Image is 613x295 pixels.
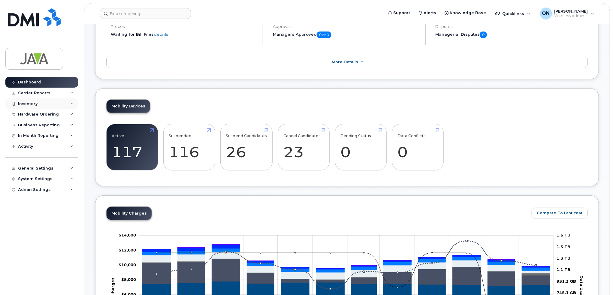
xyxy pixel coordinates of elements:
button: Compare To Last Year [532,208,588,218]
g: $0 [121,277,136,282]
span: [PERSON_NAME] [554,9,588,14]
h5: Managers Approved [273,32,420,38]
li: Waiting for Bill Files [111,32,258,37]
h4: Approvals [273,24,420,29]
span: Knowledge Base [450,10,486,16]
a: Support [384,7,414,19]
span: Compare To Last Year [537,210,583,216]
h4: Process [111,24,258,29]
tspan: $8,000 [121,277,136,282]
span: Wireless Admin [554,14,588,18]
tspan: 1.1 TB [557,267,570,272]
a: Alerts [414,7,440,19]
tspan: $14,000 [119,233,136,238]
a: Suspend Candidates 26 [226,128,267,167]
tspan: 1.5 TB [557,244,570,249]
a: Data Conflicts 0 [397,128,438,167]
a: Active 117 [112,128,152,167]
span: Quicklinks [502,11,524,16]
tspan: 931.3 GB [557,279,576,284]
tspan: $10,000 [119,262,136,267]
h5: Managerial Disputes [435,32,588,38]
span: 0 of 0 [317,32,331,38]
a: details [154,32,168,37]
g: Roaming [142,259,550,286]
h4: Disputes [435,24,588,29]
span: Alerts [424,10,436,16]
g: $0 [119,233,136,238]
a: Suspended 116 [169,128,210,167]
a: Mobility Charges [107,207,152,220]
a: Knowledge Base [440,7,490,19]
g: $0 [119,262,136,267]
tspan: $12,000 [119,248,136,252]
input: Find something... [100,8,191,19]
a: Cancel Candidates 23 [283,128,324,167]
div: Quicklinks [491,8,535,20]
tspan: 1.6 TB [557,233,570,238]
div: Osborn Nyasore [536,8,599,20]
tspan: 745.1 GB [557,290,576,295]
tspan: 1.3 TB [557,256,570,260]
span: ON [542,10,550,17]
span: More Details [332,60,358,64]
span: 0 [480,32,487,38]
span: Support [393,10,410,16]
a: Pending Status 0 [340,128,381,167]
g: $0 [119,248,136,252]
a: Mobility Devices [107,100,150,113]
